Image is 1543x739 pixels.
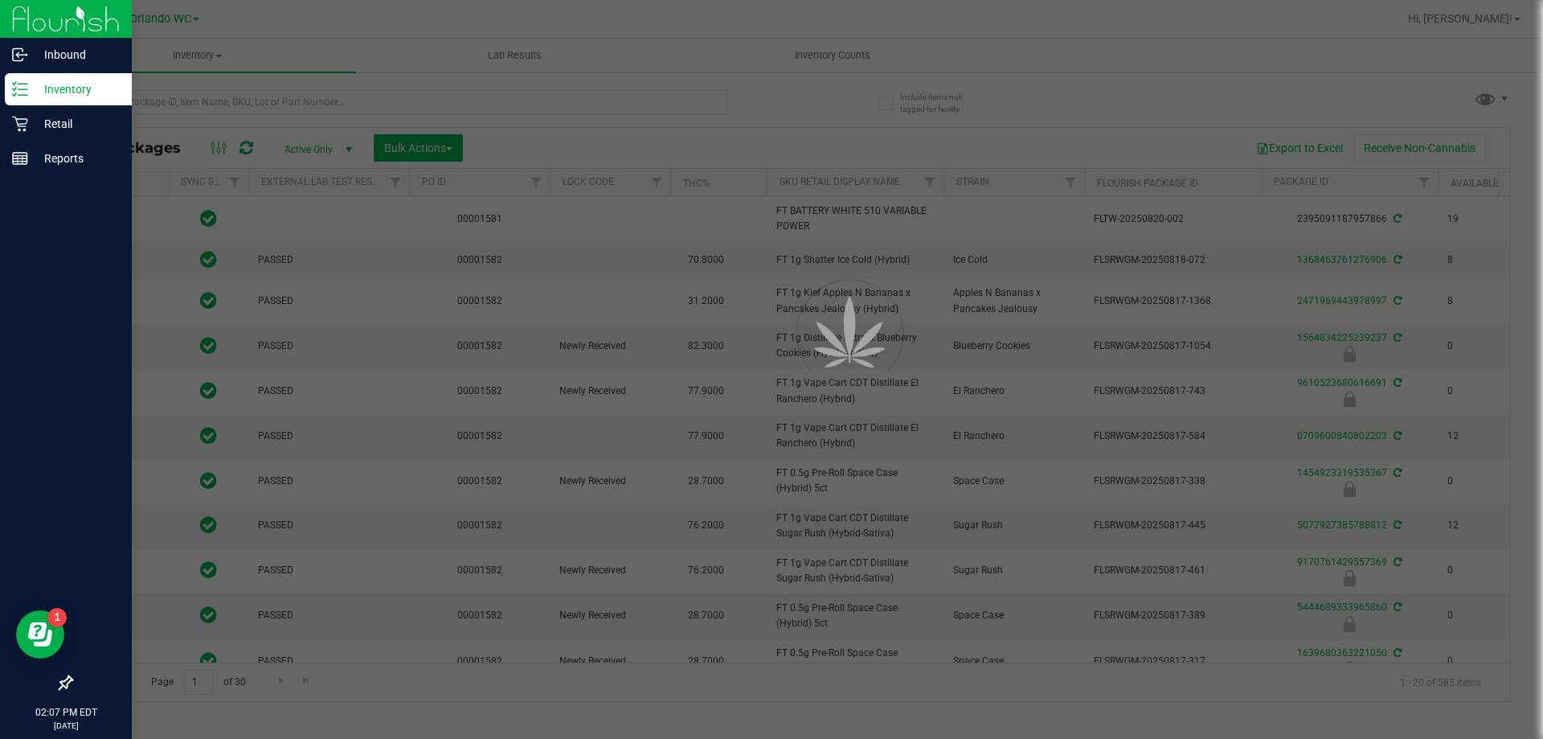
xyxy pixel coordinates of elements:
inline-svg: Inbound [12,47,28,63]
iframe: Resource center [16,610,64,659]
p: Reports [28,149,125,168]
inline-svg: Inventory [12,81,28,97]
inline-svg: Reports [12,150,28,166]
p: Inbound [28,45,125,64]
p: Retail [28,114,125,133]
iframe: Resource center unread badge [47,608,67,627]
p: [DATE] [7,720,125,732]
inline-svg: Retail [12,116,28,132]
p: 02:07 PM EDT [7,705,125,720]
p: Inventory [28,80,125,99]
